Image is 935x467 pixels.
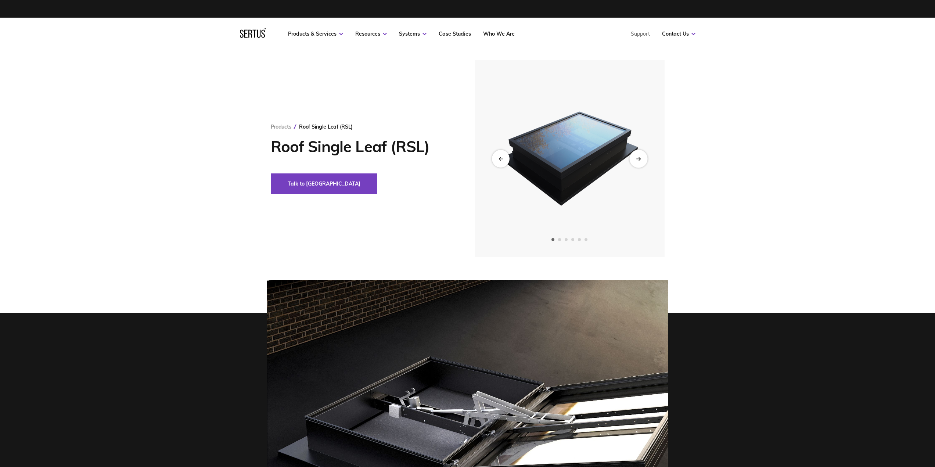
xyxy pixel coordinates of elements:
a: Who We Are [483,30,515,37]
button: Talk to [GEOGRAPHIC_DATA] [271,173,377,194]
span: Go to slide 5 [578,238,581,241]
a: Systems [399,30,427,37]
span: Go to slide 3 [565,238,568,241]
div: Previous slide [492,150,510,168]
a: Products & Services [288,30,343,37]
div: Next slide [629,150,647,168]
span: Go to slide 4 [571,238,574,241]
a: Products [271,123,291,130]
a: Case Studies [439,30,471,37]
span: Go to slide 6 [585,238,587,241]
a: Contact Us [662,30,695,37]
h1: Roof Single Leaf (RSL) [271,137,453,156]
a: Resources [355,30,387,37]
a: Support [631,30,650,37]
span: Go to slide 2 [558,238,561,241]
